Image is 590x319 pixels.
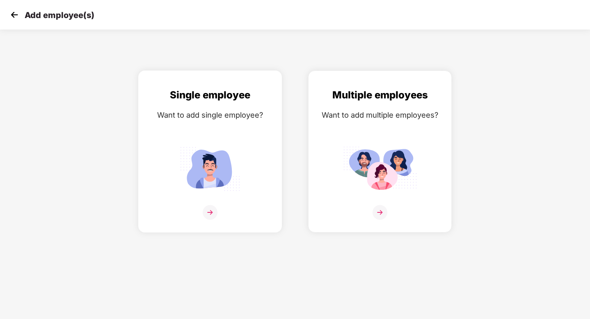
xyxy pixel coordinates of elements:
[147,109,273,121] div: Want to add single employee?
[317,109,443,121] div: Want to add multiple employees?
[8,9,21,21] img: svg+xml;base64,PHN2ZyB4bWxucz0iaHR0cDovL3d3dy53My5vcmcvMjAwMC9zdmciIHdpZHRoPSIzMCIgaGVpZ2h0PSIzMC...
[147,87,273,103] div: Single employee
[343,143,417,194] img: svg+xml;base64,PHN2ZyB4bWxucz0iaHR0cDovL3d3dy53My5vcmcvMjAwMC9zdmciIGlkPSJNdWx0aXBsZV9lbXBsb3llZS...
[25,10,94,20] p: Add employee(s)
[317,87,443,103] div: Multiple employees
[373,205,387,220] img: svg+xml;base64,PHN2ZyB4bWxucz0iaHR0cDovL3d3dy53My5vcmcvMjAwMC9zdmciIHdpZHRoPSIzNiIgaGVpZ2h0PSIzNi...
[173,143,247,194] img: svg+xml;base64,PHN2ZyB4bWxucz0iaHR0cDovL3d3dy53My5vcmcvMjAwMC9zdmciIGlkPSJTaW5nbGVfZW1wbG95ZWUiIH...
[203,205,217,220] img: svg+xml;base64,PHN2ZyB4bWxucz0iaHR0cDovL3d3dy53My5vcmcvMjAwMC9zdmciIHdpZHRoPSIzNiIgaGVpZ2h0PSIzNi...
